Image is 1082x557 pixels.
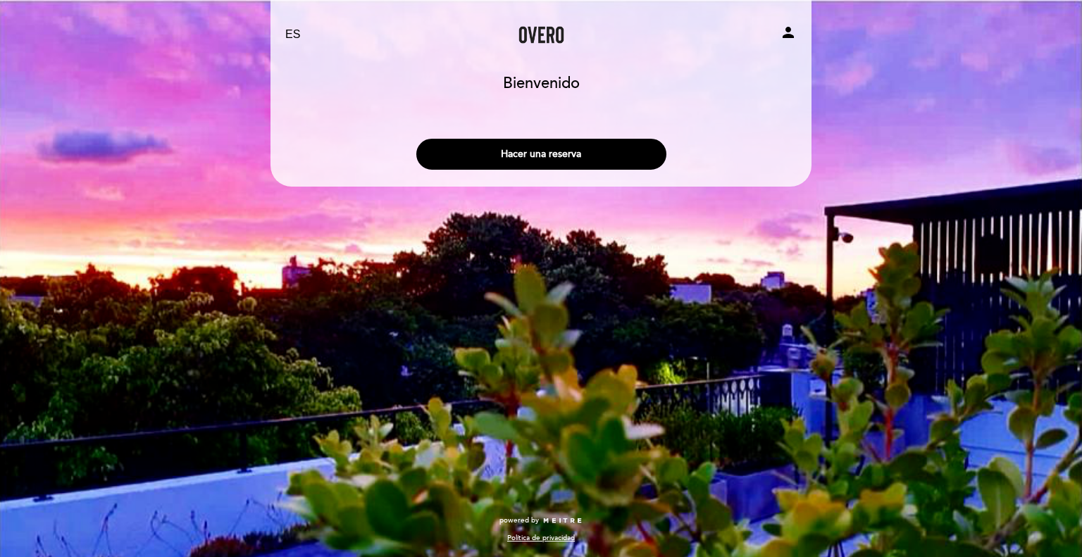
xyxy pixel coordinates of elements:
span: powered by [499,515,539,525]
h1: Bienvenido [503,75,580,92]
img: MEITRE [542,518,583,525]
button: Hacer una reserva [416,139,666,170]
a: powered by [499,515,583,525]
i: person [780,24,797,41]
a: Política de privacidad [507,533,575,543]
button: person [780,24,797,46]
a: Overo Bar de Copas [453,15,629,54]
